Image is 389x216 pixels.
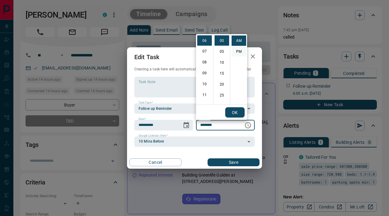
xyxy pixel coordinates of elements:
li: 5 minutes [215,46,229,57]
li: 6 hours [197,35,212,46]
ul: Select meridiem [230,34,247,105]
li: 7 hours [197,46,212,57]
li: 25 minutes [215,90,229,100]
li: 15 minutes [215,68,229,79]
button: Choose date, selected date is Aug 28, 2025 [180,119,192,131]
li: AM [232,35,246,46]
li: 20 minutes [215,79,229,89]
li: PM [232,46,246,57]
button: Save [208,158,260,166]
li: 10 hours [197,79,212,89]
li: 11 hours [197,90,212,100]
button: Cancel [129,158,181,166]
h2: Edit Task [127,47,167,67]
div: Follow up Reminder [134,103,255,114]
button: OK [225,107,245,118]
label: Task Type [139,101,153,105]
button: Choose time, selected time is 6:00 AM [242,119,254,131]
li: 8 hours [197,57,212,68]
label: Date [139,117,146,121]
li: 9 hours [197,68,212,79]
li: 0 minutes [215,35,229,46]
ul: Select minutes [213,34,230,105]
ul: Select hours [196,34,213,105]
li: 10 minutes [215,57,229,68]
p: Creating a task here will automatically add it to your Google Calendar. [134,67,255,72]
label: Google Calendar Alert [139,134,168,138]
li: 30 minutes [215,101,229,111]
div: 10 Mins Before [134,137,255,147]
